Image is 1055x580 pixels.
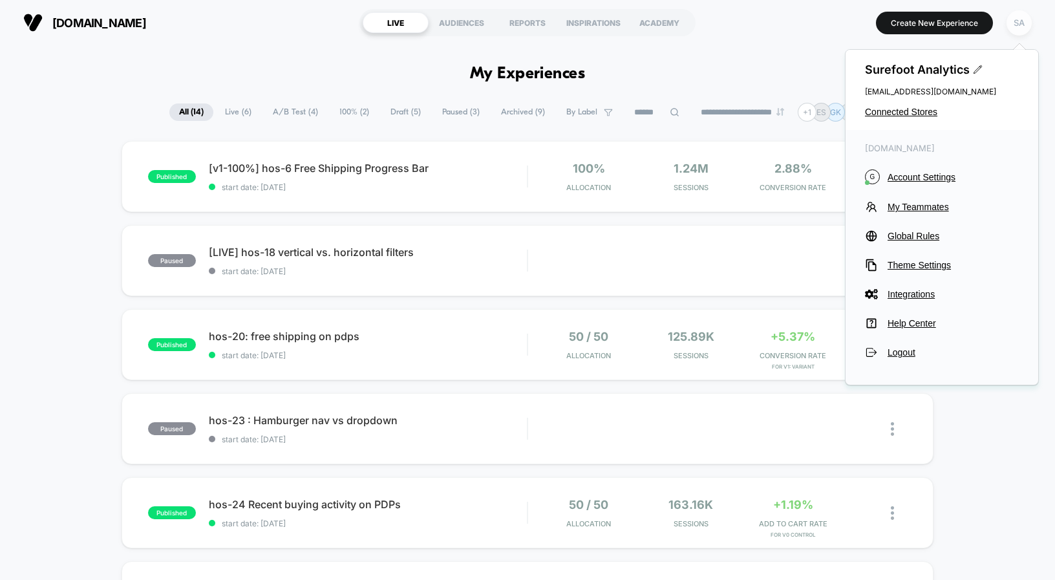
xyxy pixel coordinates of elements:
div: ACADEMY [626,12,692,33]
span: Paused ( 3 ) [432,103,489,121]
span: 50 / 50 [569,498,608,511]
span: published [148,506,196,519]
span: +1.19% [773,498,813,511]
button: Help Center [865,317,1019,330]
span: +5.37% [771,330,815,343]
span: Theme Settings [888,260,1019,270]
button: Theme Settings [865,259,1019,272]
span: start date: [DATE] [209,519,527,528]
span: Sessions [643,183,739,192]
button: SA [1003,10,1036,36]
div: REPORTS [495,12,560,33]
span: for v0 control [745,532,841,538]
span: start date: [DATE] [209,182,527,192]
span: ADD TO CART RATE [745,519,841,528]
h1: My Experiences [470,65,586,83]
span: start date: [DATE] [209,350,527,360]
span: Sessions [643,519,739,528]
span: My Teammates [888,202,1019,212]
span: 100% [573,162,605,175]
div: SA [1007,10,1032,36]
span: hos-23 : Hamburger nav vs dropdown [209,414,527,427]
span: Allocation [566,351,611,360]
span: 163.16k [668,498,713,511]
span: By Label [566,107,597,117]
span: A/B Test ( 4 ) [263,103,328,121]
span: Account Settings [888,172,1019,182]
img: end [776,108,784,116]
button: Create New Experience [876,12,993,34]
span: 50 / 50 [569,330,608,343]
span: CONVERSION RATE [745,351,841,360]
button: Logout [865,346,1019,359]
span: [LIVE] hos-18 vertical vs. horizontal filters [209,246,527,259]
span: hos-24 Recent buying activity on PDPs [209,498,527,511]
button: GAccount Settings [865,169,1019,184]
span: Allocation [566,519,611,528]
span: paused [148,422,196,435]
span: published [148,170,196,183]
span: 1.24M [674,162,709,175]
span: Integrations [888,289,1019,299]
div: + 1 [798,103,816,122]
span: 125.89k [668,330,714,343]
div: LIVE [363,12,429,33]
span: Global Rules [888,231,1019,241]
button: Connected Stores [865,107,1019,117]
span: [DOMAIN_NAME] [52,16,146,30]
button: Global Rules [865,230,1019,242]
p: GK [830,107,841,117]
span: 2.88% [774,162,812,175]
i: G [865,169,880,184]
span: Logout [888,347,1019,358]
span: Sessions [643,351,739,360]
div: INSPIRATIONS [560,12,626,33]
span: for v1: variant [745,363,841,370]
span: Help Center [888,318,1019,328]
img: Visually logo [23,13,43,32]
button: [DOMAIN_NAME] [19,12,150,33]
span: Draft ( 5 ) [381,103,431,121]
span: Archived ( 9 ) [491,103,555,121]
span: published [148,338,196,351]
span: [EMAIL_ADDRESS][DOMAIN_NAME] [865,87,1019,96]
img: close [891,422,894,436]
span: [v1-100%] hos-6 Free Shipping Progress Bar [209,162,527,175]
button: Integrations [865,288,1019,301]
span: hos-20: free shipping on pdps [209,330,527,343]
span: start date: [DATE] [209,435,527,444]
div: AUDIENCES [429,12,495,33]
span: start date: [DATE] [209,266,527,276]
span: paused [148,254,196,267]
button: My Teammates [865,200,1019,213]
span: CONVERSION RATE [745,183,841,192]
span: Surefoot Analytics [865,63,1019,76]
span: 100% ( 2 ) [330,103,379,121]
p: ES [816,107,826,117]
span: Allocation [566,183,611,192]
img: close [891,506,894,520]
span: [DOMAIN_NAME] [865,143,1019,153]
span: Live ( 6 ) [215,103,261,121]
span: All ( 14 ) [169,103,213,121]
